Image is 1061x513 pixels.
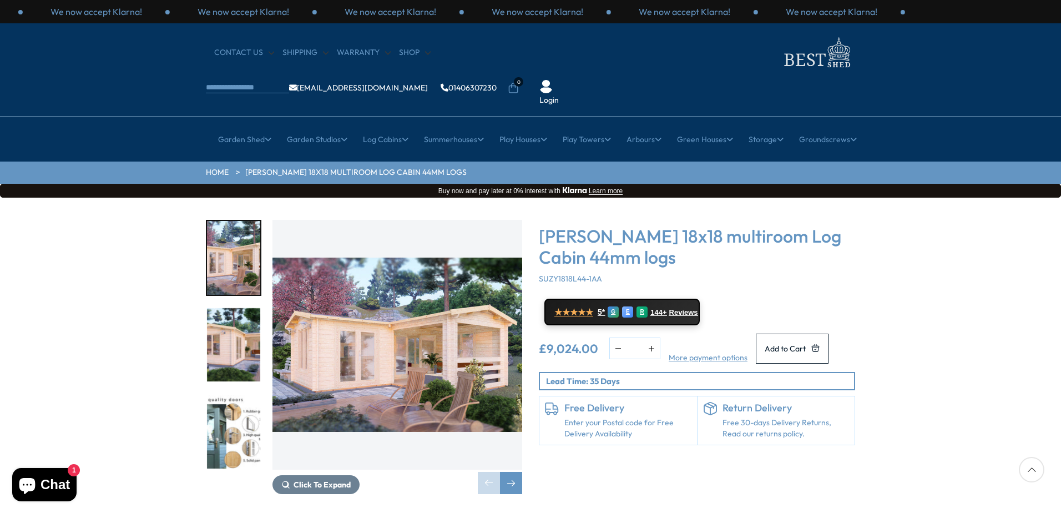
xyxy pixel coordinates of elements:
[564,418,691,439] a: Enter your Postal code for Free Delivery Availability
[294,480,351,490] span: Click To Expand
[492,6,583,18] p: We now accept Klarna!
[514,77,523,87] span: 0
[218,125,271,153] a: Garden Shed
[650,308,666,317] span: 144+
[198,6,289,18] p: We now accept Klarna!
[500,472,522,494] div: Next slide
[206,394,261,470] div: 3 / 7
[539,274,602,284] span: SUZY1818L44-1AA
[786,6,877,18] p: We now accept Klarna!
[345,6,436,18] p: We now accept Klarna!
[669,353,747,364] a: More payment options
[289,84,428,92] a: [EMAIL_ADDRESS][DOMAIN_NAME]
[627,125,661,153] a: Arbours
[272,475,360,494] button: Click To Expand
[499,125,547,153] a: Play Houses
[424,125,484,153] a: Summerhouses
[363,125,408,153] a: Log Cabins
[207,395,260,469] img: Premiumqualitydoors_3_f0c32a75-f7e9-4cfe-976d-db3d5c21df21_200x200.jpg
[622,306,633,318] div: E
[539,343,598,355] ins: £9,024.00
[337,47,391,58] a: Warranty
[23,6,170,18] div: 1 / 3
[756,334,828,363] button: Add to Cart
[206,220,261,296] div: 1 / 7
[636,306,648,318] div: R
[214,47,274,58] a: CONTACT US
[544,299,700,325] a: ★★★★★ 5* G E R 144+ Reviews
[539,80,553,93] img: User Icon
[478,472,500,494] div: Previous slide
[317,6,464,18] div: 3 / 3
[799,125,857,153] a: Groundscrews
[508,83,519,94] a: 0
[554,307,593,318] span: ★★★★★
[272,220,522,494] div: 1 / 7
[563,125,611,153] a: Play Towers
[50,6,142,18] p: We now accept Klarna!
[245,167,467,178] a: [PERSON_NAME] 18x18 multiroom Log Cabin 44mm logs
[758,6,905,18] div: 3 / 3
[170,6,317,18] div: 2 / 3
[723,418,850,439] p: Free 30-days Delivery Returns, Read our returns policy.
[464,6,611,18] div: 1 / 3
[749,125,784,153] a: Storage
[399,47,431,58] a: Shop
[539,225,855,268] h3: [PERSON_NAME] 18x18 multiroom Log Cabin 44mm logs
[207,221,260,295] img: Suzy3_2x6-2_5S31896-1_f0f3b787-e36b-4efa-959a-148785adcb0b_200x200.jpg
[608,306,619,318] div: G
[287,125,347,153] a: Garden Studios
[539,95,559,106] a: Login
[669,308,698,317] span: Reviews
[564,402,691,414] h6: Free Delivery
[777,34,855,71] img: logo
[206,307,261,383] div: 2 / 7
[9,468,80,504] inbox-online-store-chat: Shopify online store chat
[611,6,758,18] div: 2 / 3
[723,402,850,414] h6: Return Delivery
[282,47,329,58] a: Shipping
[546,375,854,387] p: Lead Time: 35 Days
[639,6,730,18] p: We now accept Klarna!
[207,308,260,382] img: Suzy3_2x6-2_5S31896-2_64732b6d-1a30-4d9b-a8b3-4f3a95d206a5_200x200.jpg
[765,345,806,353] span: Add to Cart
[206,167,229,178] a: HOME
[677,125,733,153] a: Green Houses
[272,220,522,470] img: Shire Suzy 18x18 multiroom Log Cabin 44mm logs - Best Shed
[441,84,497,92] a: 01406307230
